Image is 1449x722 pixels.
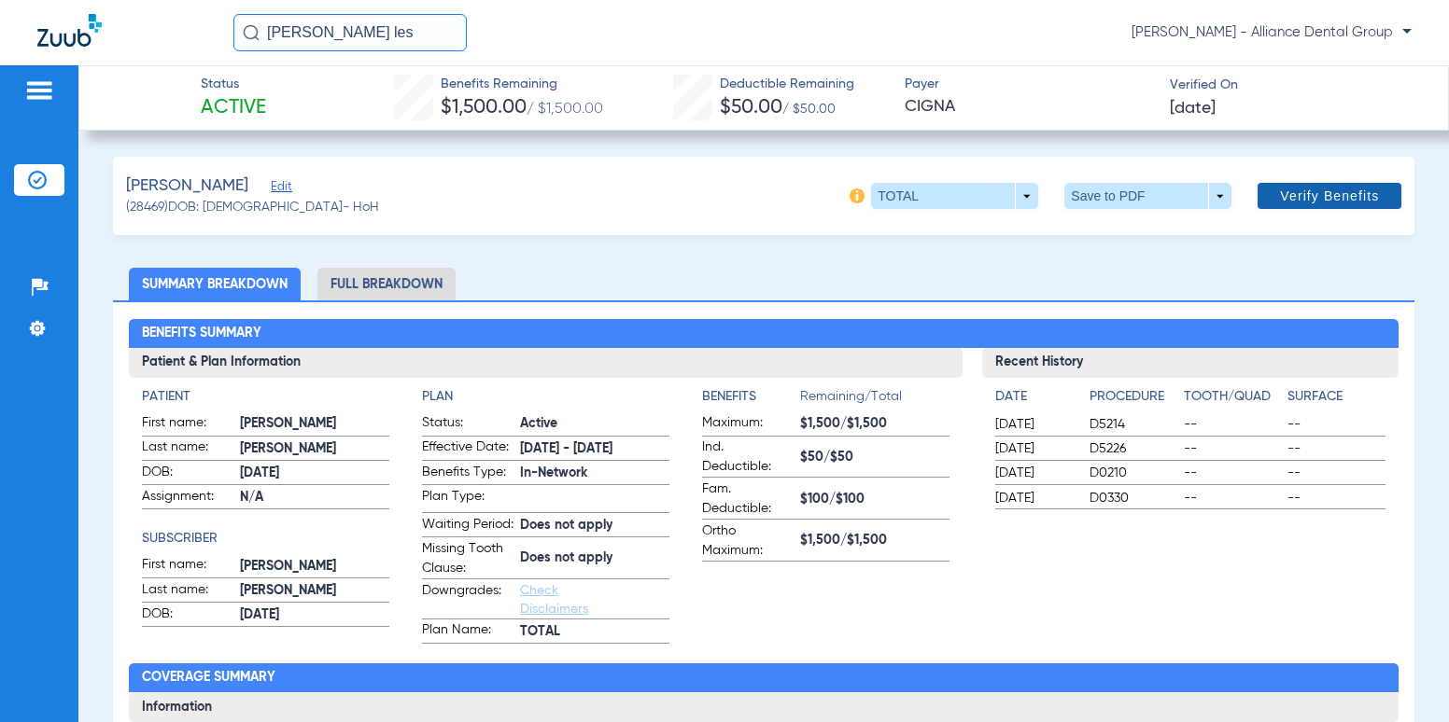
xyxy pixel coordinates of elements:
[520,414,669,434] span: Active
[129,319,1399,349] h2: Benefits Summary
[201,95,266,121] span: Active
[317,268,456,300] li: Full Breakdown
[1170,97,1216,120] span: [DATE]
[995,415,1074,434] span: [DATE]
[1287,387,1385,407] h4: Surface
[720,75,854,94] span: Deductible Remaining
[422,413,513,436] span: Status:
[702,479,794,519] span: Fam. Deductible:
[201,75,266,94] span: Status
[982,348,1399,378] h3: Recent History
[702,521,794,561] span: Ortho Maximum:
[905,75,1154,94] span: Payer
[240,488,389,507] span: N/A
[243,24,260,41] img: Search Icon
[142,437,233,460] span: Last name:
[800,531,950,550] span: $1,500/$1,500
[1170,76,1419,95] span: Verified On
[995,387,1074,413] app-breakdown-title: Date
[800,448,950,467] span: $50/$50
[126,174,248,198] span: [PERSON_NAME]
[422,515,513,537] span: Waiting Period:
[422,487,513,512] span: Plan Type:
[720,98,782,118] span: $50.00
[1287,387,1385,413] app-breakdown-title: Surface
[240,581,389,601] span: [PERSON_NAME]
[702,413,794,436] span: Maximum:
[142,387,389,407] h4: Patient
[1184,489,1281,507] span: --
[240,439,389,459] span: [PERSON_NAME]
[1132,23,1412,42] span: [PERSON_NAME] - Alliance Dental Group
[142,413,233,436] span: First name:
[871,183,1038,209] button: TOTAL
[1184,415,1281,434] span: --
[1090,439,1177,458] span: D5226
[800,490,950,509] span: $100/$100
[1184,439,1281,458] span: --
[422,387,669,407] h4: Plan
[1090,415,1177,434] span: D5214
[1258,183,1401,209] button: Verify Benefits
[1090,387,1177,407] h4: Procedure
[422,539,513,578] span: Missing Tooth Clause:
[527,102,603,117] span: / $1,500.00
[995,387,1074,407] h4: Date
[1064,183,1231,209] button: Save to PDF
[422,620,513,643] span: Plan Name:
[422,437,513,460] span: Effective Date:
[129,663,1399,693] h2: Coverage Summary
[240,464,389,483] span: [DATE]
[782,103,836,116] span: / $50.00
[129,348,962,378] h3: Patient & Plan Information
[240,414,389,434] span: [PERSON_NAME]
[995,439,1074,458] span: [DATE]
[441,75,603,94] span: Benefits Remaining
[1287,415,1385,434] span: --
[271,180,288,198] span: Edit
[240,605,389,625] span: [DATE]
[520,439,669,459] span: [DATE] - [DATE]
[1184,464,1281,482] span: --
[422,581,513,618] span: Downgrades:
[520,548,669,568] span: Does not apply
[1090,464,1177,482] span: D0210
[24,79,54,102] img: hamburger-icon
[1090,387,1177,413] app-breakdown-title: Procedure
[142,580,233,603] span: Last name:
[126,198,379,217] span: (28469) DOB: [DEMOGRAPHIC_DATA] - HoH
[142,463,233,485] span: DOB:
[850,188,865,203] img: info-icon
[520,622,669,642] span: TOTAL
[129,692,1399,722] h3: Information
[1184,387,1281,413] app-breakdown-title: Tooth/Quad
[800,414,950,434] span: $1,500/$1,500
[142,555,233,577] span: First name:
[1184,387,1281,407] h4: Tooth/Quad
[142,487,233,509] span: Assignment:
[1090,489,1177,507] span: D0330
[995,489,1074,507] span: [DATE]
[422,463,513,485] span: Benefits Type:
[1287,439,1385,458] span: --
[1280,188,1379,203] span: Verify Benefits
[142,529,389,548] h4: Subscriber
[37,14,102,47] img: Zuub Logo
[129,268,301,300] li: Summary Breakdown
[520,464,669,483] span: In-Network
[702,387,800,407] h4: Benefits
[905,95,1154,118] span: CIGNA
[702,387,800,413] app-breakdown-title: Benefits
[995,464,1074,482] span: [DATE]
[441,98,527,118] span: $1,500.00
[520,584,588,616] a: Check Disclaimers
[233,14,467,51] input: Search for patients
[520,516,669,535] span: Does not apply
[1287,489,1385,507] span: --
[240,557,389,576] span: [PERSON_NAME]
[702,437,794,477] span: Ind. Deductible:
[1287,464,1385,482] span: --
